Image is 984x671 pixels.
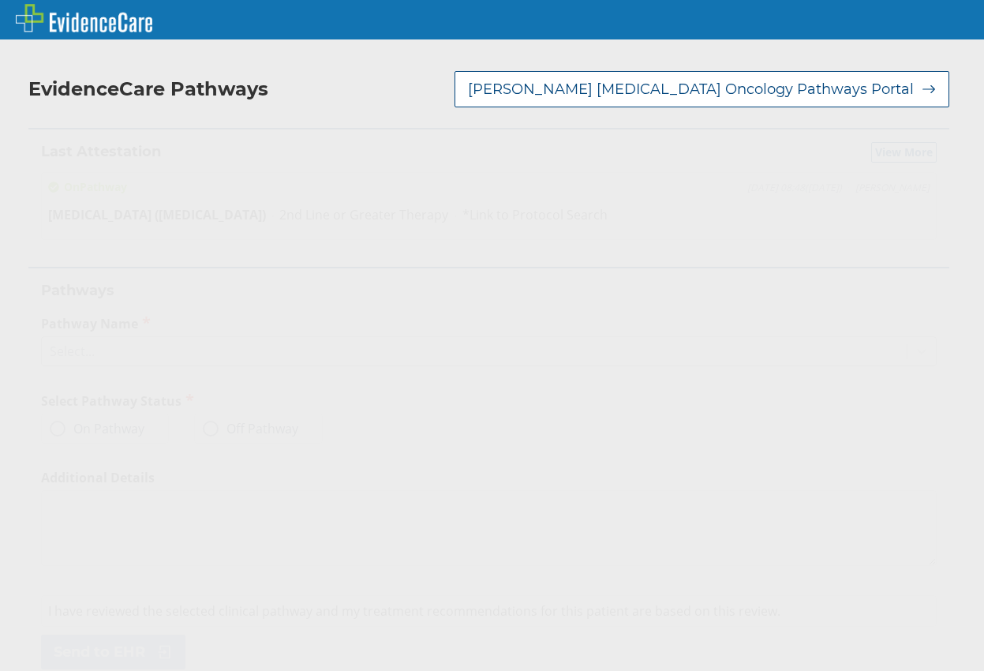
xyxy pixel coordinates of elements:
[41,392,483,410] h2: Select Pathway Status
[48,179,127,195] span: On Pathway
[54,643,145,662] span: Send to EHR
[468,80,914,99] span: [PERSON_NAME] [MEDICAL_DATA] Oncology Pathways Portal
[855,182,930,194] span: [PERSON_NAME]
[50,421,144,437] label: On Pathway
[41,142,161,163] h2: Last Attestation
[48,206,266,223] span: [MEDICAL_DATA] ([MEDICAL_DATA])
[747,182,842,194] span: [DATE] 08:48 ( [DATE] )
[41,314,937,332] label: Pathway Name
[871,142,937,163] button: View More
[41,469,937,486] label: Additional Details
[875,144,933,160] span: View More
[455,71,949,107] button: [PERSON_NAME] [MEDICAL_DATA] Oncology Pathways Portal
[28,77,268,101] h2: EvidenceCare Pathways
[48,602,780,620] span: I have reviewed the selected clinical pathway and my treatment recommendations for this patient a...
[203,421,298,437] label: Off Pathway
[50,343,95,360] div: Select...
[41,281,937,300] h2: Pathways
[41,635,185,669] button: Send to EHR
[16,4,152,32] img: EvidenceCare
[279,206,448,223] span: 2nd Line or Greater Therapy
[462,206,608,223] span: *Link to Protocol Search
